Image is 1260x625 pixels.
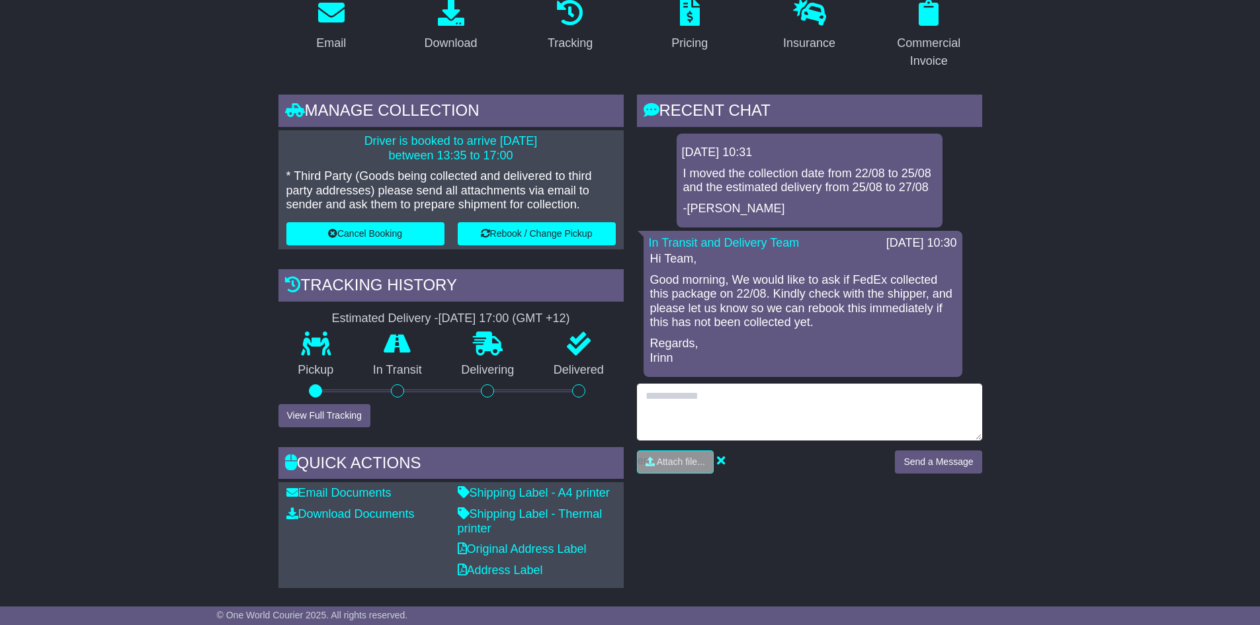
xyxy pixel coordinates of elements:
[286,134,616,163] p: Driver is booked to arrive [DATE] between 13:35 to 17:00
[278,312,624,326] div: Estimated Delivery -
[424,34,477,52] div: Download
[458,507,603,535] a: Shipping Label - Thermal printer
[682,146,937,160] div: [DATE] 10:31
[895,450,982,474] button: Send a Message
[650,273,956,330] p: Good morning, We would like to ask if FedEx collected this package on 22/08. Kindly check with th...
[286,507,415,521] a: Download Documents
[534,363,624,378] p: Delivered
[649,236,800,249] a: In Transit and Delivery Team
[683,167,936,195] p: I moved the collection date from 22/08 to 25/08 and the estimated delivery from 25/08 to 27/08
[783,34,835,52] div: Insurance
[458,486,610,499] a: Shipping Label - A4 printer
[637,95,982,130] div: RECENT CHAT
[548,34,593,52] div: Tracking
[458,542,587,556] a: Original Address Label
[286,222,444,245] button: Cancel Booking
[458,563,543,577] a: Address Label
[353,363,442,378] p: In Transit
[278,95,624,130] div: Manage collection
[884,34,974,70] div: Commercial Invoice
[442,363,534,378] p: Delivering
[278,447,624,483] div: Quick Actions
[286,486,392,499] a: Email Documents
[278,404,370,427] button: View Full Tracking
[278,269,624,305] div: Tracking history
[671,34,708,52] div: Pricing
[286,169,616,212] p: * Third Party (Goods being collected and delivered to third party addresses) please send all atta...
[278,363,354,378] p: Pickup
[316,34,346,52] div: Email
[886,236,957,251] div: [DATE] 10:30
[439,312,570,326] div: [DATE] 17:00 (GMT +12)
[650,337,956,365] p: Regards, Irinn
[650,252,956,267] p: Hi Team,
[217,610,408,620] span: © One World Courier 2025. All rights reserved.
[683,202,936,216] p: -[PERSON_NAME]
[458,222,616,245] button: Rebook / Change Pickup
